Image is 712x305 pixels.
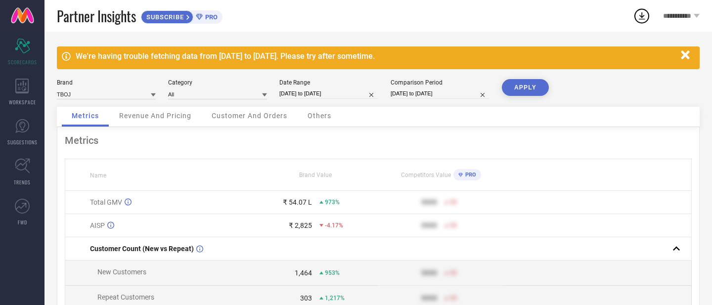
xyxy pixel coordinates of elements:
[295,269,312,277] div: 1,464
[391,88,489,99] input: Select comparison period
[57,6,136,26] span: Partner Insights
[90,198,122,206] span: Total GMV
[9,98,36,106] span: WORKSPACE
[141,13,186,21] span: SUBSCRIBE
[90,221,105,229] span: AISP
[279,88,378,99] input: Select date range
[308,112,331,120] span: Others
[7,138,38,146] span: SUGGESTIONS
[421,269,437,277] div: 9999
[450,295,457,302] span: 50
[421,294,437,302] div: 9999
[391,79,489,86] div: Comparison Period
[633,7,651,25] div: Open download list
[8,58,37,66] span: SCORECARDS
[14,178,31,186] span: TRENDS
[421,198,437,206] div: 9999
[289,221,312,229] div: ₹ 2,825
[401,172,451,178] span: Competitors Value
[203,13,218,21] span: PRO
[65,134,692,146] div: Metrics
[502,79,549,96] button: APPLY
[90,172,106,179] span: Name
[325,222,343,229] span: -4.17%
[450,222,457,229] span: 50
[57,79,156,86] div: Brand
[18,218,27,226] span: FWD
[76,51,676,61] div: We're having trouble fetching data from [DATE] to [DATE]. Please try after sometime.
[97,293,154,301] span: Repeat Customers
[119,112,191,120] span: Revenue And Pricing
[279,79,378,86] div: Date Range
[325,295,345,302] span: 1,217%
[299,172,332,178] span: Brand Value
[421,221,437,229] div: 9999
[300,294,312,302] div: 303
[450,199,457,206] span: 50
[168,79,267,86] div: Category
[212,112,287,120] span: Customer And Orders
[283,198,312,206] div: ₹ 54.07 L
[141,8,222,24] a: SUBSCRIBEPRO
[325,269,340,276] span: 953%
[90,245,194,253] span: Customer Count (New vs Repeat)
[97,268,146,276] span: New Customers
[72,112,99,120] span: Metrics
[325,199,340,206] span: 973%
[450,269,457,276] span: 50
[463,172,476,178] span: PRO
